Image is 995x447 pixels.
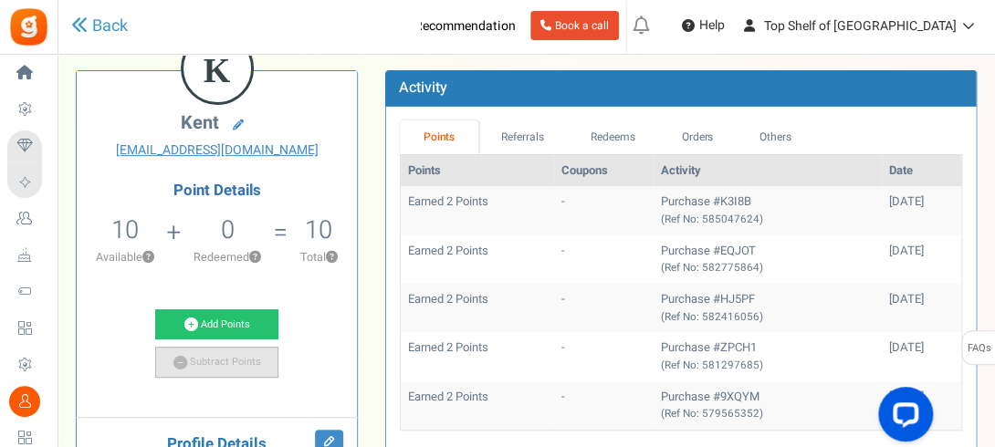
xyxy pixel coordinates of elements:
small: (Ref No: 581297685) [661,358,763,373]
p: Redeemed [183,249,272,265]
a: Add Points [155,309,279,340]
p: Available [86,249,165,265]
td: Purchase #HJ5PF [654,284,882,332]
h5: 10 [305,216,332,244]
h4: Point Details [77,182,357,199]
button: ? [249,252,261,264]
td: - [554,284,653,332]
h5: 0 [221,216,235,244]
div: [DATE] [889,291,954,308]
td: Earned 2 Points [401,332,554,380]
img: Gratisfaction [8,6,49,47]
td: Earned 2 Points [401,186,554,234]
span: Kent [181,109,219,136]
a: Help [675,11,732,40]
small: (Ref No: 582416056) [661,309,763,325]
div: [DATE] [889,339,954,357]
td: Purchase #EQJOT [654,235,882,284]
td: - [554,235,653,284]
figcaption: K [183,35,251,106]
th: Date [882,155,961,187]
a: Redeems [567,120,658,154]
a: [EMAIL_ADDRESS][DOMAIN_NAME] [90,141,343,160]
td: Earned 2 Points [401,381,554,430]
td: Earned 2 Points [401,235,554,284]
th: Coupons [554,155,653,187]
td: Purchase #K3I8B [654,186,882,234]
button: ? [326,252,338,264]
a: Referrals [478,120,568,154]
th: Points [401,155,554,187]
small: (Ref No: 579565352) [661,406,763,421]
span: Top Shelf of [GEOGRAPHIC_DATA] [764,16,957,36]
a: 1 Recommendation [370,11,523,40]
button: ? [142,252,154,264]
a: Others [737,120,815,154]
small: (Ref No: 585047624) [661,212,763,227]
p: Total [289,249,348,265]
td: Earned 2 Points [401,284,554,332]
td: Purchase #ZPCH1 [654,332,882,380]
div: [DATE] [889,193,954,211]
td: - [554,381,653,430]
span: Help [695,16,725,35]
span: FAQs [967,331,991,366]
a: Points [400,120,478,154]
td: Purchase #9XQYM [654,381,882,430]
b: Activity [399,77,447,99]
a: Orders [658,120,737,154]
small: (Ref No: 582775864) [661,260,763,275]
span: Recommendation [414,16,516,36]
a: Back [71,15,128,38]
span: 10 [111,212,139,248]
th: Activity [654,155,882,187]
td: - [554,186,653,234]
div: [DATE] [889,243,954,260]
a: Book a call [530,11,619,40]
a: Subtract Points [155,347,279,378]
td: - [554,332,653,380]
